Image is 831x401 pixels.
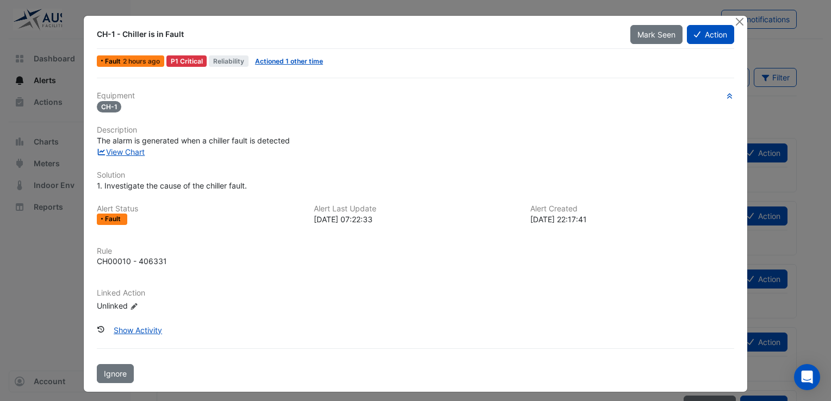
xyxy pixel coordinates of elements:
[123,57,160,65] span: Tue 07-Oct-2025 07:22 AEDT
[97,300,227,311] div: Unlinked
[104,369,127,378] span: Ignore
[637,30,675,39] span: Mark Seen
[166,55,207,67] div: P1 Critical
[530,204,734,214] h6: Alert Created
[97,255,167,267] div: CH00010 - 406331
[97,171,734,180] h6: Solution
[794,364,820,390] div: Open Intercom Messenger
[97,29,617,40] div: CH-1 - Chiller is in Fault
[97,204,301,214] h6: Alert Status
[687,25,734,44] button: Action
[97,101,122,112] span: CH-1
[97,181,247,190] span: 1. Investigate the cause of the chiller fault.
[107,321,169,340] button: Show Activity
[105,58,123,65] span: Fault
[314,214,518,225] div: [DATE] 07:22:33
[97,289,734,298] h6: Linked Action
[97,247,734,256] h6: Rule
[97,136,290,145] span: The alarm is generated when a chiller fault is detected
[630,25,683,44] button: Mark Seen
[734,16,745,27] button: Close
[255,57,323,65] a: Actioned 1 other time
[97,126,734,135] h6: Description
[130,302,138,310] fa-icon: Edit Linked Action
[314,204,518,214] h6: Alert Last Update
[105,216,123,222] span: Fault
[97,364,134,383] button: Ignore
[97,147,145,156] a: View Chart
[97,91,734,101] h6: Equipment
[209,55,249,67] span: Reliability
[530,214,734,225] div: [DATE] 22:17:41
